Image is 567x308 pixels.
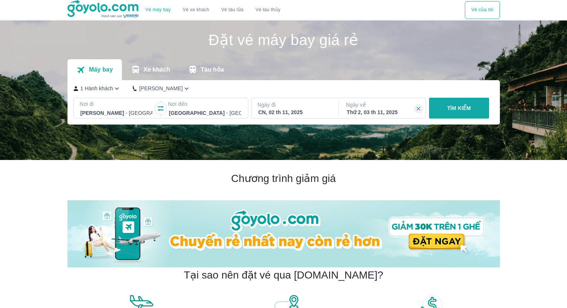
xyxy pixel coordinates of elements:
[184,268,383,282] h2: Tại sao nên đặt vé qua [DOMAIN_NAME]?
[347,109,419,116] div: Thứ 2, 03 th 11, 2025
[67,32,500,47] h1: Đặt vé máy bay giá rẻ
[73,85,121,92] button: 1 Hành khách
[145,7,171,13] a: Vé máy bay
[81,85,113,92] p: 1 Hành khách
[183,7,209,13] a: Vé xe khách
[249,1,286,19] button: Vé tàu thủy
[201,66,224,73] p: Tàu hỏa
[168,100,242,108] p: Nơi đến
[80,100,154,108] p: Nơi đi
[465,1,500,19] button: Vé của tôi
[258,109,331,116] div: CN, 02 th 11, 2025
[89,66,113,73] p: Máy bay
[258,101,331,109] p: Ngày đi
[139,85,183,92] p: [PERSON_NAME]
[67,59,233,80] div: transportation tabs
[447,104,471,112] p: TÌM KIẾM
[346,101,420,109] p: Ngày về
[139,1,286,19] div: choose transportation mode
[144,66,170,73] p: Xe khách
[67,172,500,185] h2: Chương trình giảm giá
[133,85,190,92] button: [PERSON_NAME]
[429,98,489,119] button: TÌM KIẾM
[215,1,250,19] a: Vé tàu lửa
[465,1,500,19] div: choose transportation mode
[67,200,500,267] img: banner-home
